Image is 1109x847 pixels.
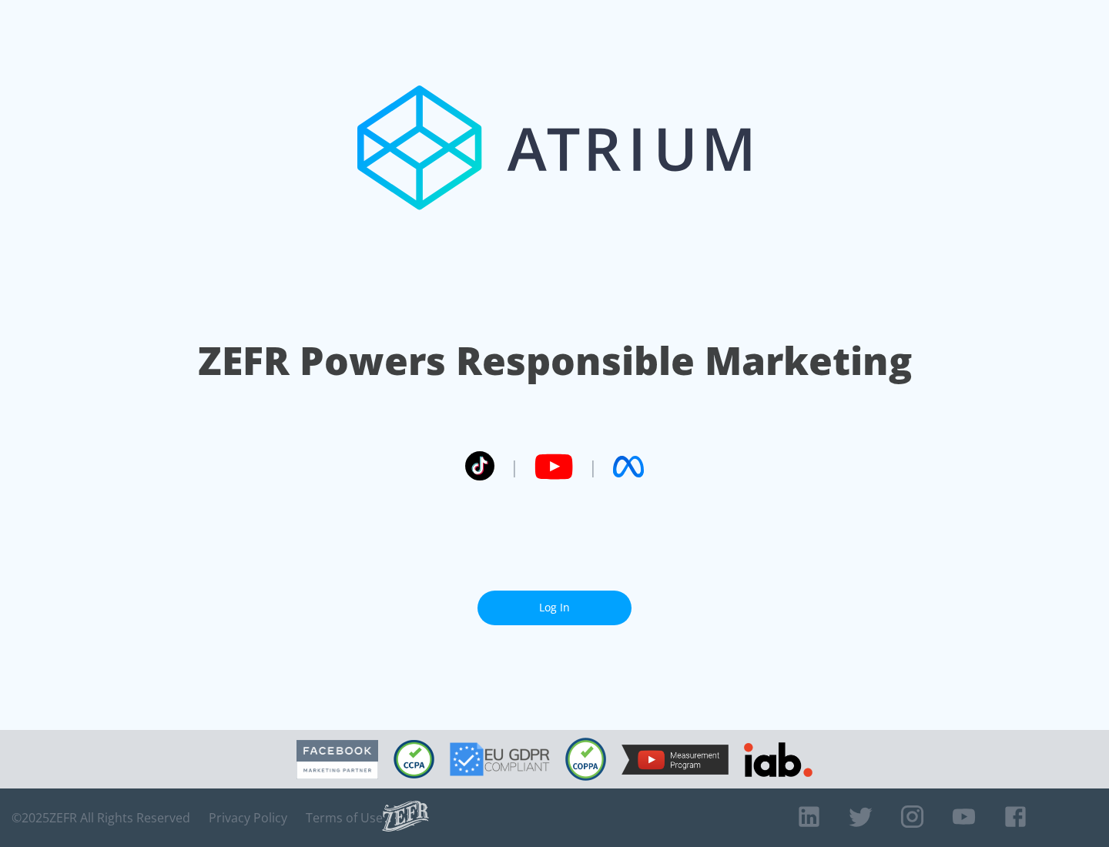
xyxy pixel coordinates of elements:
span: | [588,455,598,478]
img: YouTube Measurement Program [622,745,729,775]
img: CCPA Compliant [394,740,434,778]
span: | [510,455,519,478]
img: Facebook Marketing Partner [297,740,378,779]
img: COPPA Compliant [565,738,606,781]
a: Terms of Use [306,810,383,825]
h1: ZEFR Powers Responsible Marketing [198,334,912,387]
a: Privacy Policy [209,810,287,825]
img: GDPR Compliant [450,742,550,776]
span: © 2025 ZEFR All Rights Reserved [12,810,190,825]
a: Log In [477,591,632,625]
img: IAB [744,742,812,777]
